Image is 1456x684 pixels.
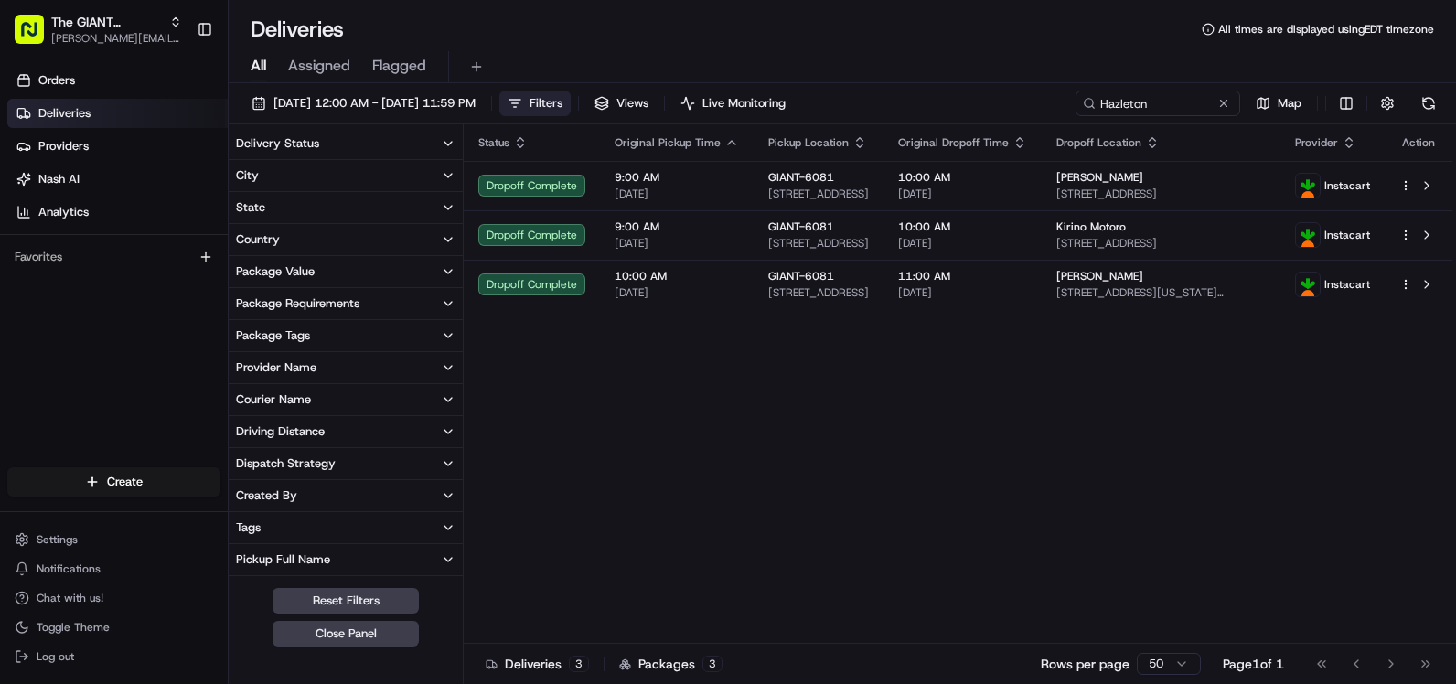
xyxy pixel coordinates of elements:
a: Orders [7,66,228,95]
span: [STREET_ADDRESS] [1056,236,1266,251]
span: Original Pickup Time [615,135,721,150]
span: All times are displayed using EDT timezone [1218,22,1434,37]
span: [STREET_ADDRESS][US_STATE][PERSON_NAME] [1056,285,1266,300]
span: GIANT-6081 [768,170,834,185]
a: Deliveries [7,99,228,128]
span: Original Dropoff Time [898,135,1009,150]
div: Action [1399,135,1438,150]
span: [STREET_ADDRESS] [1056,187,1266,201]
span: GIANT-6081 [768,219,834,234]
span: [DATE] 12:00 AM - [DATE] 11:59 PM [273,95,476,112]
button: Filters [499,91,571,116]
button: Map [1247,91,1310,116]
span: Status [478,135,509,150]
span: Providers [38,138,89,155]
span: [STREET_ADDRESS] [768,285,869,300]
span: Instacart [1324,277,1370,292]
button: [PERSON_NAME][EMAIL_ADDRESS][PERSON_NAME][DOMAIN_NAME] [51,31,182,46]
img: profile_instacart_ahold_partner.png [1296,223,1320,247]
a: Providers [7,132,228,161]
span: [DATE] [898,285,1027,300]
span: Nash AI [38,171,80,187]
div: Package Value [236,263,315,280]
button: [DATE] 12:00 AM - [DATE] 11:59 PM [243,91,484,116]
button: Live Monitoring [672,91,794,116]
button: The GIANT Company [51,13,162,31]
div: Courier Name [236,391,311,408]
p: Rows per page [1041,655,1129,673]
span: Instacart [1324,228,1370,242]
div: City [236,167,259,184]
div: 3 [569,656,589,672]
span: Chat with us! [37,591,103,605]
span: GIANT-6081 [768,269,834,283]
button: Tags [229,512,463,543]
button: Refresh [1416,91,1441,116]
div: Page 1 of 1 [1223,655,1284,673]
button: Package Value [229,256,463,287]
span: Settings [37,532,78,547]
div: Favorites [7,242,220,272]
span: Toggle Theme [37,620,110,635]
span: Dropoff Location [1056,135,1141,150]
input: Type to search [1076,91,1240,116]
button: Driving Distance [229,416,463,447]
span: All [251,55,266,77]
h1: Deliveries [251,15,344,44]
a: Nash AI [7,165,228,194]
div: Provider Name [236,359,316,376]
span: [DATE] [615,285,739,300]
span: [DATE] [898,187,1027,201]
span: [PERSON_NAME] [1056,170,1143,185]
button: Close Panel [273,621,419,647]
span: [DATE] [615,236,739,251]
span: Orders [38,72,75,89]
button: Log out [7,644,220,669]
img: profile_instacart_ahold_partner.png [1296,273,1320,296]
span: [STREET_ADDRESS] [768,236,869,251]
div: State [236,199,265,216]
span: Map [1278,95,1301,112]
span: 11:00 AM [898,269,1027,283]
button: Views [586,91,657,116]
span: Log out [37,649,74,664]
span: Views [616,95,648,112]
div: Driving Distance [236,423,325,440]
div: Tags [236,519,261,536]
button: Package Requirements [229,288,463,319]
span: Filters [530,95,562,112]
button: Create [7,467,220,497]
a: Analytics [7,198,228,227]
button: Created By [229,480,463,511]
div: Package Requirements [236,295,359,312]
button: State [229,192,463,223]
button: Settings [7,527,220,552]
button: Pickup Full Name [229,544,463,575]
img: profile_instacart_ahold_partner.png [1296,174,1320,198]
span: Kirino Motoro [1056,219,1126,234]
button: Notifications [7,556,220,582]
div: Created By [236,487,297,504]
button: City [229,160,463,191]
button: The GIANT Company[PERSON_NAME][EMAIL_ADDRESS][PERSON_NAME][DOMAIN_NAME] [7,7,189,51]
span: 10:00 AM [898,170,1027,185]
div: Country [236,231,280,248]
div: Pickup Full Name [236,551,330,568]
button: Package Tags [229,320,463,351]
span: [DATE] [898,236,1027,251]
span: Notifications [37,561,101,576]
span: 9:00 AM [615,170,739,185]
span: [STREET_ADDRESS] [768,187,869,201]
span: Pickup Location [768,135,849,150]
div: Delivery Status [236,135,319,152]
div: Deliveries [486,655,589,673]
span: Assigned [288,55,350,77]
span: Deliveries [38,105,91,122]
span: 10:00 AM [615,269,739,283]
span: Analytics [38,204,89,220]
button: Toggle Theme [7,615,220,640]
span: [PERSON_NAME] [1056,269,1143,283]
span: Create [107,474,143,490]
